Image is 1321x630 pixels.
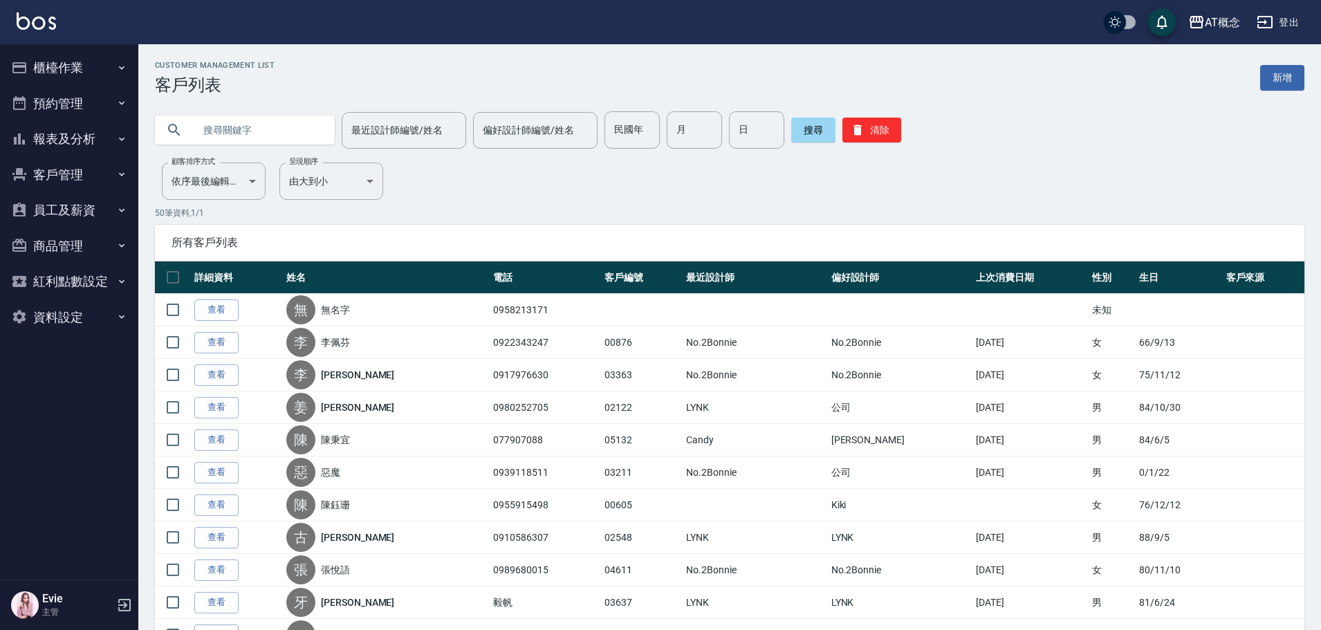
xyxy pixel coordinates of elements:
a: 查看 [194,462,239,483]
button: 登出 [1251,10,1304,35]
th: 姓名 [283,261,490,294]
td: LYNK [828,521,972,554]
td: [DATE] [972,456,1089,489]
td: No.2Bonnie [828,554,972,586]
a: 惡魔 [321,465,340,479]
td: No.2Bonnie [828,359,972,391]
th: 性別 [1089,261,1136,294]
p: 主管 [42,606,113,618]
div: 惡 [286,458,315,487]
td: 0939118511 [490,456,601,489]
td: [DATE] [972,326,1089,359]
button: 搜尋 [791,118,835,142]
td: 88/9/5 [1136,521,1222,554]
button: 資料設定 [6,299,133,335]
td: 05132 [601,424,683,456]
td: 女 [1089,554,1136,586]
td: LYNK [683,391,827,424]
a: 無名字 [321,303,350,317]
div: 李 [286,328,315,357]
td: [DATE] [972,521,1089,554]
a: 陳鈺珊 [321,498,350,512]
th: 最近設計師 [683,261,827,294]
td: 75/11/12 [1136,359,1222,391]
button: AT概念 [1183,8,1246,37]
td: LYNK [828,586,972,619]
button: 員工及薪資 [6,192,133,228]
td: 毅帆 [490,586,601,619]
span: 所有客戶列表 [172,236,1288,250]
td: 077907088 [490,424,601,456]
a: [PERSON_NAME] [321,595,394,609]
div: 由大到小 [279,163,383,200]
div: 牙 [286,588,315,617]
td: 02548 [601,521,683,554]
label: 呈現順序 [289,156,318,167]
button: 商品管理 [6,228,133,264]
th: 偏好設計師 [828,261,972,294]
td: 女 [1089,359,1136,391]
div: 張 [286,555,315,584]
button: 客戶管理 [6,157,133,193]
input: 搜尋關鍵字 [194,111,324,149]
td: 00605 [601,489,683,521]
th: 生日 [1136,261,1222,294]
div: 古 [286,523,315,552]
td: 66/9/13 [1136,326,1222,359]
a: 查看 [194,592,239,613]
td: [PERSON_NAME] [828,424,972,456]
td: LYNK [683,521,827,554]
td: 76/12/12 [1136,489,1222,521]
label: 顧客排序方式 [172,156,215,167]
a: 李佩芬 [321,335,350,349]
td: No.2Bonnie [828,326,972,359]
th: 詳細資料 [191,261,283,294]
h2: Customer Management List [155,61,275,70]
td: [DATE] [972,359,1089,391]
a: [PERSON_NAME] [321,530,394,544]
div: 李 [286,360,315,389]
td: Candy [683,424,827,456]
td: [DATE] [972,391,1089,424]
td: No.2Bonnie [683,554,827,586]
td: 81/6/24 [1136,586,1222,619]
td: 公司 [828,391,972,424]
a: 新增 [1260,65,1304,91]
a: [PERSON_NAME] [321,400,394,414]
td: 0980252705 [490,391,601,424]
th: 上次消費日期 [972,261,1089,294]
td: 未知 [1089,294,1136,326]
td: 03637 [601,586,683,619]
div: AT概念 [1205,14,1240,31]
td: 80/11/10 [1136,554,1222,586]
td: 00876 [601,326,683,359]
td: 男 [1089,424,1136,456]
td: 84/6/5 [1136,424,1222,456]
td: 公司 [828,456,972,489]
td: 03211 [601,456,683,489]
td: Kiki [828,489,972,521]
button: 紅利點數設定 [6,263,133,299]
td: 0922343247 [490,326,601,359]
a: 查看 [194,429,239,451]
div: 姜 [286,393,315,422]
a: 陳秉宜 [321,433,350,447]
td: No.2Bonnie [683,359,827,391]
td: 男 [1089,391,1136,424]
div: 無 [286,295,315,324]
button: 清除 [842,118,901,142]
img: Logo [17,12,56,30]
th: 客戶來源 [1223,261,1304,294]
button: 櫃檯作業 [6,50,133,86]
td: 0955915498 [490,489,601,521]
td: 0917976630 [490,359,601,391]
td: LYNK [683,586,827,619]
td: [DATE] [972,554,1089,586]
td: 男 [1089,521,1136,554]
td: 女 [1089,489,1136,521]
div: 陳 [286,425,315,454]
td: No.2Bonnie [683,456,827,489]
h5: Evie [42,592,113,606]
a: 張悅語 [321,563,350,577]
th: 電話 [490,261,601,294]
